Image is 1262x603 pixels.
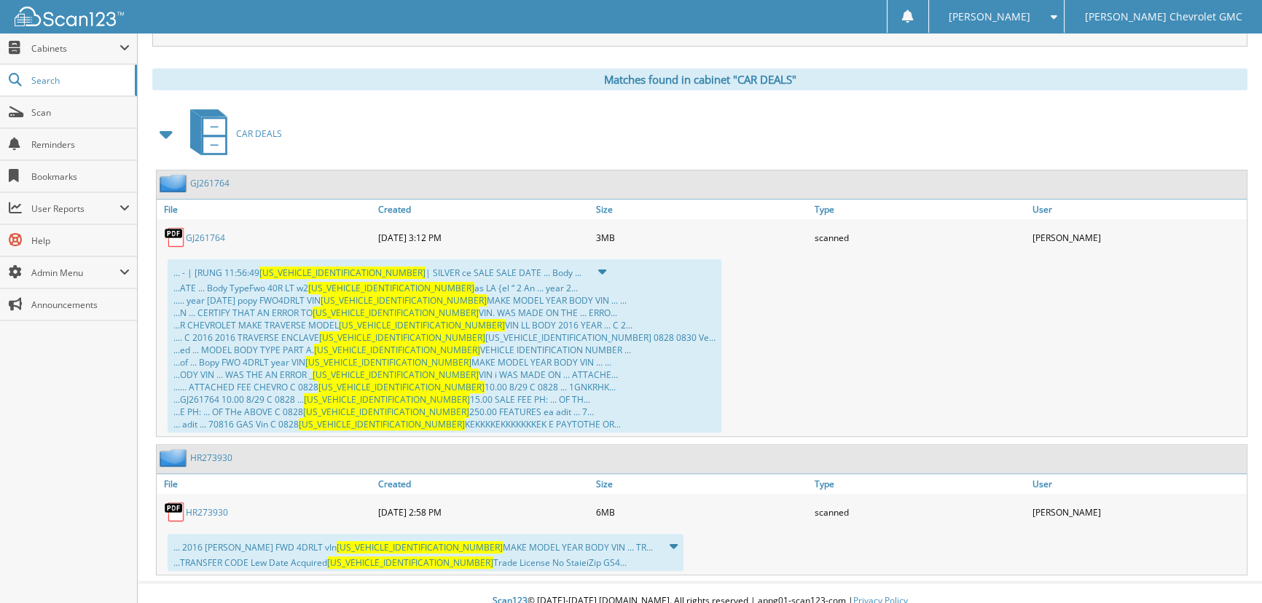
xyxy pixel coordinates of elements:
[1029,474,1247,494] a: User
[31,170,130,183] span: Bookmarks
[313,307,479,319] span: [US_VEHICLE_IDENTIFICATION_NUMBER]
[313,368,479,381] span: [US_VEHICLE_IDENTIFICATION_NUMBER]
[375,497,592,527] div: [DATE] 2:58 PM
[157,200,375,219] a: File
[164,226,186,248] img: PDF.png
[157,474,375,494] a: File
[304,393,470,406] span: [US_VEHICLE_IDENTIFICATION_NUMBER]
[236,127,282,140] span: CAR DEALS
[308,282,474,294] span: [US_VEHICLE_IDENTIFICATION_NUMBER]
[160,449,190,467] img: folder2.png
[31,106,130,119] span: Scan
[811,200,1029,219] a: Type
[375,223,592,252] div: [DATE] 3:12 PM
[168,259,721,433] div: ... - | [RUNG 11:56:49 | SILVER ce SALE SALE DATE ... Body ...
[190,452,232,464] a: HR273930
[31,202,119,215] span: User Reports
[168,534,683,571] div: ... 2016 [PERSON_NAME] FWD 4DRLT vIn MAKE MODEL YEAR BODY VIN ... TR...
[164,501,186,523] img: PDF.png
[319,331,485,344] span: [US_VEHICLE_IDENTIFICATION_NUMBER]
[1029,223,1247,252] div: [PERSON_NAME]
[592,497,810,527] div: 6MB
[375,200,592,219] a: Created
[375,474,592,494] a: Created
[173,282,716,430] div: ...ATE ... Body TypeFwo 40R LT w2 as LA {el “ 2 An ... year 2... ..... year [DATE] popy FWO4DRLT ...
[31,234,130,247] span: Help
[1085,12,1242,21] span: [PERSON_NAME] Chevrolet GMC
[1189,533,1262,603] iframe: Chat Widget
[592,200,810,219] a: Size
[31,138,130,151] span: Reminders
[303,406,469,418] span: [US_VEHICLE_IDENTIFICATION_NUMBER]
[318,381,485,393] span: [US_VEHICLE_IDENTIFICATION_NUMBER]
[811,497,1029,527] div: scanned
[186,506,228,519] a: HR273930
[339,319,505,331] span: [US_VEHICLE_IDENTIFICATION_NUMBER]
[173,556,678,569] div: ...TRANSFER CODE Lew Date Acquired Trade License No StaieiZip GS4...
[1029,497,1247,527] div: [PERSON_NAME]
[299,418,465,430] span: [US_VEHICLE_IDENTIFICATION_NUMBER]
[592,474,810,494] a: Size
[1029,200,1247,219] a: User
[259,267,426,279] span: [US_VEHICLE_IDENTIFICATION_NUMBER]
[15,7,124,26] img: scan123-logo-white.svg
[181,105,282,162] a: CAR DEALS
[337,541,503,553] span: [US_VEHICLE_IDENTIFICATION_NUMBER]
[305,356,471,368] span: [US_VEHICLE_IDENTIFICATION_NUMBER]
[592,223,810,252] div: 3MB
[811,223,1029,252] div: scanned
[314,344,480,356] span: [US_VEHICLE_IDENTIFICATION_NUMBER]
[31,74,128,87] span: Search
[160,174,190,192] img: folder2.png
[327,556,493,569] span: [US_VEHICLE_IDENTIFICATION_NUMBER]
[190,177,230,189] a: GJ261764
[321,294,487,307] span: [US_VEHICLE_IDENTIFICATION_NUMBER]
[31,267,119,279] span: Admin Menu
[811,474,1029,494] a: Type
[949,12,1030,21] span: [PERSON_NAME]
[31,42,119,55] span: Cabinets
[31,299,130,311] span: Announcements
[152,68,1247,90] div: Matches found in cabinet "CAR DEALS"
[186,232,225,244] a: GJ261764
